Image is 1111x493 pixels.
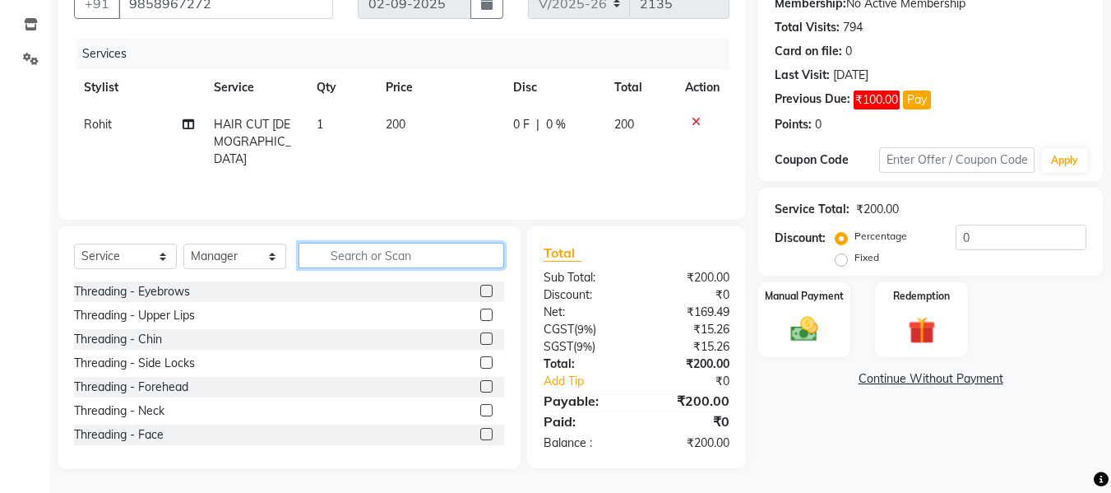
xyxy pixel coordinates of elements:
[637,321,742,338] div: ₹15.26
[637,391,742,411] div: ₹200.00
[604,69,676,106] th: Total
[531,321,637,338] div: ( )
[376,69,503,106] th: Price
[903,91,931,109] button: Pay
[854,229,907,244] label: Percentage
[74,307,195,324] div: Threading - Upper Lips
[637,286,742,304] div: ₹0
[531,269,637,286] div: Sub Total:
[893,289,950,304] label: Redemption
[637,435,742,452] div: ₹200.00
[577,323,593,336] span: 9%
[637,269,742,286] div: ₹200.00
[531,356,637,373] div: Total:
[576,340,592,353] span: 9%
[637,412,742,431] div: ₹0
[775,201,849,218] div: Service Total:
[761,370,1099,388] a: Continue Without Payment
[637,338,742,356] div: ₹15.26
[854,91,900,109] span: ₹100.00
[544,322,574,337] span: CGST
[74,355,195,372] div: Threading - Side Locks
[317,117,323,132] span: 1
[531,338,637,356] div: ( )
[503,69,604,106] th: Disc
[854,250,879,265] label: Fixed
[74,331,162,348] div: Threading - Chin
[833,67,868,84] div: [DATE]
[544,339,573,354] span: SGST
[815,116,822,133] div: 0
[214,117,291,166] span: HAIR CUT [DEMOGRAPHIC_DATA]
[782,314,826,345] img: _cash.svg
[775,230,826,247] div: Discount:
[536,116,539,133] span: |
[775,116,812,133] div: Points:
[531,412,637,431] div: Paid:
[74,379,188,396] div: Threading - Forehead
[74,426,164,444] div: Threading - Face
[74,283,190,300] div: Threading - Eyebrows
[76,39,742,69] div: Services
[386,117,405,132] span: 200
[546,116,566,133] span: 0 %
[531,435,637,452] div: Balance :
[531,373,654,390] a: Add Tip
[614,117,634,132] span: 200
[544,244,581,262] span: Total
[856,201,899,218] div: ₹200.00
[637,356,742,373] div: ₹200.00
[765,289,844,304] label: Manual Payment
[775,67,830,84] div: Last Visit:
[845,43,852,60] div: 0
[74,69,204,106] th: Stylist
[1041,148,1088,173] button: Apply
[84,117,112,132] span: Rohit
[531,391,637,411] div: Payable:
[843,19,863,36] div: 794
[299,243,504,268] input: Search or Scan
[513,116,530,133] span: 0 F
[775,19,840,36] div: Total Visits:
[655,373,743,390] div: ₹0
[675,69,729,106] th: Action
[775,43,842,60] div: Card on file:
[307,69,376,106] th: Qty
[531,286,637,304] div: Discount:
[775,91,850,109] div: Previous Due:
[775,151,878,169] div: Coupon Code
[531,304,637,321] div: Net:
[900,314,944,347] img: _gift.svg
[204,69,308,106] th: Service
[637,304,742,321] div: ₹169.49
[74,402,164,420] div: Threading - Neck
[879,147,1035,173] input: Enter Offer / Coupon Code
